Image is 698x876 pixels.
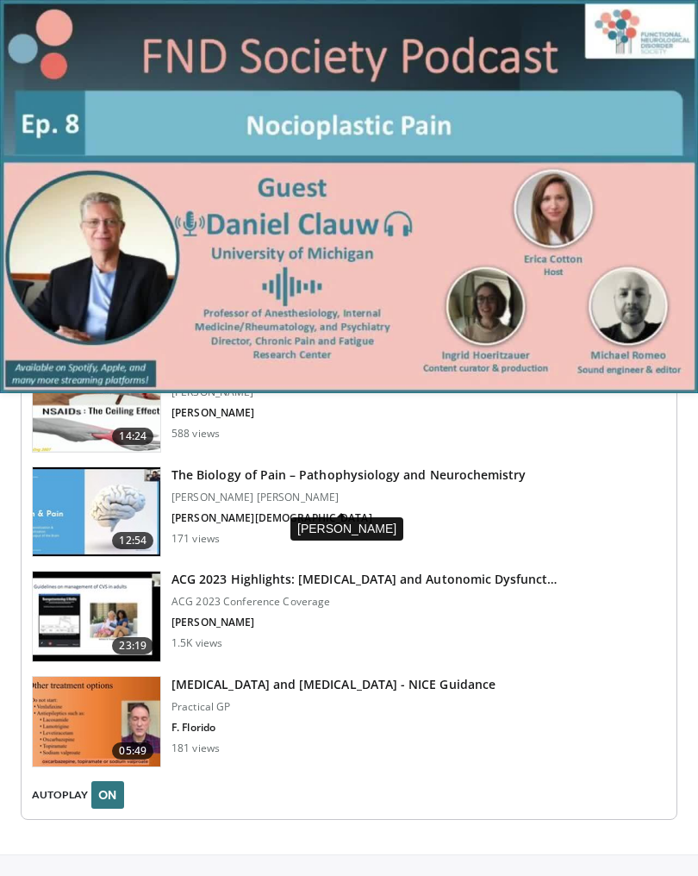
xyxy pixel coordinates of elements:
a: 05:49 [MEDICAL_DATA] and [MEDICAL_DATA] - NICE Guidance Practical GP F. Florido 181 views [32,676,666,767]
h3: [MEDICAL_DATA] and [MEDICAL_DATA] - NICE Guidance [171,676,495,693]
p: ACG 2023 Conference Coverage [171,595,558,609]
p: [PERSON_NAME][DEMOGRAPHIC_DATA] [171,511,526,525]
span: AUTOPLAY [32,787,88,803]
p: 171 views [171,532,220,546]
a: 12:54 The Biology of Pain – Pathophysiology and Neurochemistry [PERSON_NAME] [PERSON_NAME] [PERSO... [32,466,666,558]
span: 12:54 [112,532,153,549]
p: Practical GP [171,700,495,714]
p: [PERSON_NAME] [PERSON_NAME] [171,491,526,504]
span: 23:19 [112,637,153,654]
p: 588 views [171,427,220,441]
p: F. Florido [171,721,495,735]
p: 181 views [171,741,220,755]
img: dcf430a0-d939-4855-8281-b93992fe73d3.150x105_q85_crop-smart_upscale.jpg [33,362,160,452]
p: [PERSON_NAME] [171,616,558,629]
h3: ACG 2023 Highlights: [MEDICAL_DATA] and Autonomic Dysfunct… [171,571,558,588]
span: 05:49 [112,742,153,760]
span: 14:24 [112,428,153,445]
img: 02ad7e81-f65f-4aea-b266-d14918c7f44c.150x105_q85_crop-smart_upscale.jpg [33,677,160,766]
p: 1.5K views [171,636,222,650]
img: ba0e65ae-b35d-4674-a343-2e4c9c75d655.150x105_q85_crop-smart_upscale.jpg [33,572,160,661]
img: 2023fb64-5325-41bf-abf8-72eac60b6192.150x105_q85_crop-smart_upscale.jpg [33,467,160,557]
button: ON [91,781,124,809]
div: [PERSON_NAME] [290,517,403,541]
h3: The Biology of Pain – Pathophysiology and Neurochemistry [171,466,526,484]
a: 14:24 [MEDICAL_DATA] in the ED: Choosing Between Opioids, NSAIDs, and IV Aceta… [PERSON_NAME] [PE... [32,361,666,453]
a: 23:19 ACG 2023 Highlights: [MEDICAL_DATA] and Autonomic Dysfunct… ACG 2023 Conference Coverage [P... [32,571,666,662]
p: [PERSON_NAME] [171,406,633,420]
